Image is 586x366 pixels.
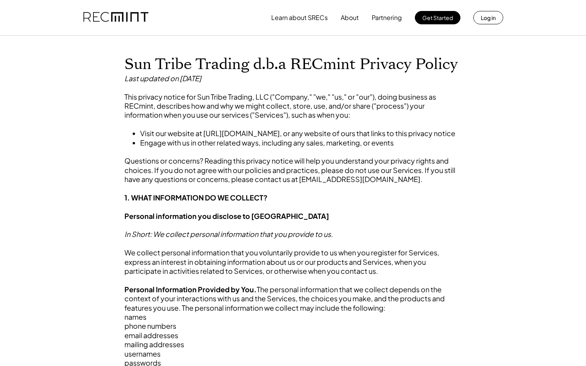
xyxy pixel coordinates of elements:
[83,4,148,31] img: recmint-logotype%403x.png
[124,211,329,220] strong: Personal information you disclose to [GEOGRAPHIC_DATA]
[473,11,503,24] button: Log in
[372,10,402,25] button: Partnering
[140,138,462,147] li: Engage with us in other related ways, including any sales, marketing, or events
[271,10,328,25] button: Learn about SRECs
[124,229,333,239] em: In Short: We collect personal information that you provide to us.
[140,129,462,138] li: Visit our website at [URL][DOMAIN_NAME], or any website of ours that links to this privacy notice
[124,285,257,294] strong: Personal Information Provided by You.
[341,10,359,25] button: About
[415,11,460,24] button: Get Started
[124,55,462,74] h1: Sun Tribe Trading d.b.a RECmint Privacy Policy
[124,74,201,83] em: Last updated on [DATE]
[124,193,268,202] strong: 1. WHAT INFORMATION DO WE COLLECT?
